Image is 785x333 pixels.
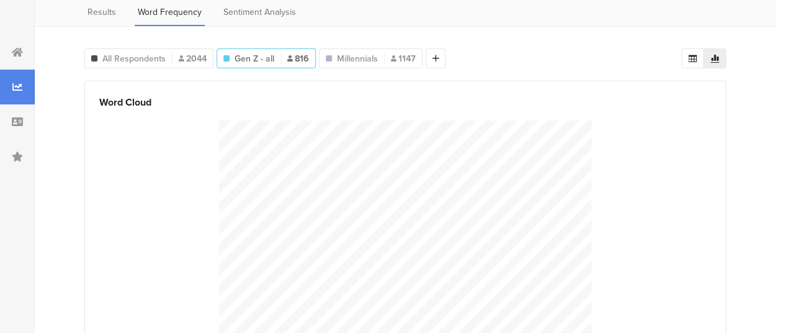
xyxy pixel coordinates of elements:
[179,52,207,65] span: 2044
[391,52,416,65] span: 1147
[138,6,202,19] span: Word Frequency
[235,52,274,65] span: Gen Z - all
[337,52,378,65] span: Millennials
[102,52,166,65] span: All Respondents
[287,52,309,65] span: 816
[223,6,296,19] span: Sentiment Analysis
[99,93,711,111] div: Word Cloud
[87,6,116,19] span: Results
